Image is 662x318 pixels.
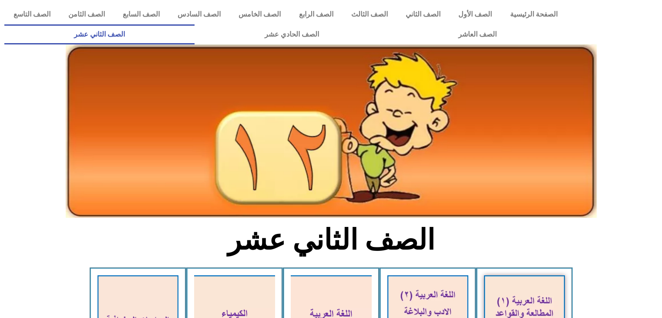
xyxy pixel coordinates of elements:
[195,24,388,44] a: الصف الحادي عشر
[59,4,114,24] a: الصف الثامن
[4,24,195,44] a: الصف الثاني عشر
[187,223,475,257] h2: الصف الثاني عشر
[290,4,342,24] a: الصف الرابع
[501,4,566,24] a: الصفحة الرئيسية
[4,4,59,24] a: الصف التاسع
[450,4,501,24] a: الصف الأول
[397,4,449,24] a: الصف الثاني
[342,4,397,24] a: الصف الثالث
[389,24,566,44] a: الصف العاشر
[230,4,290,24] a: الصف الخامس
[169,4,230,24] a: الصف السادس
[114,4,168,24] a: الصف السابع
